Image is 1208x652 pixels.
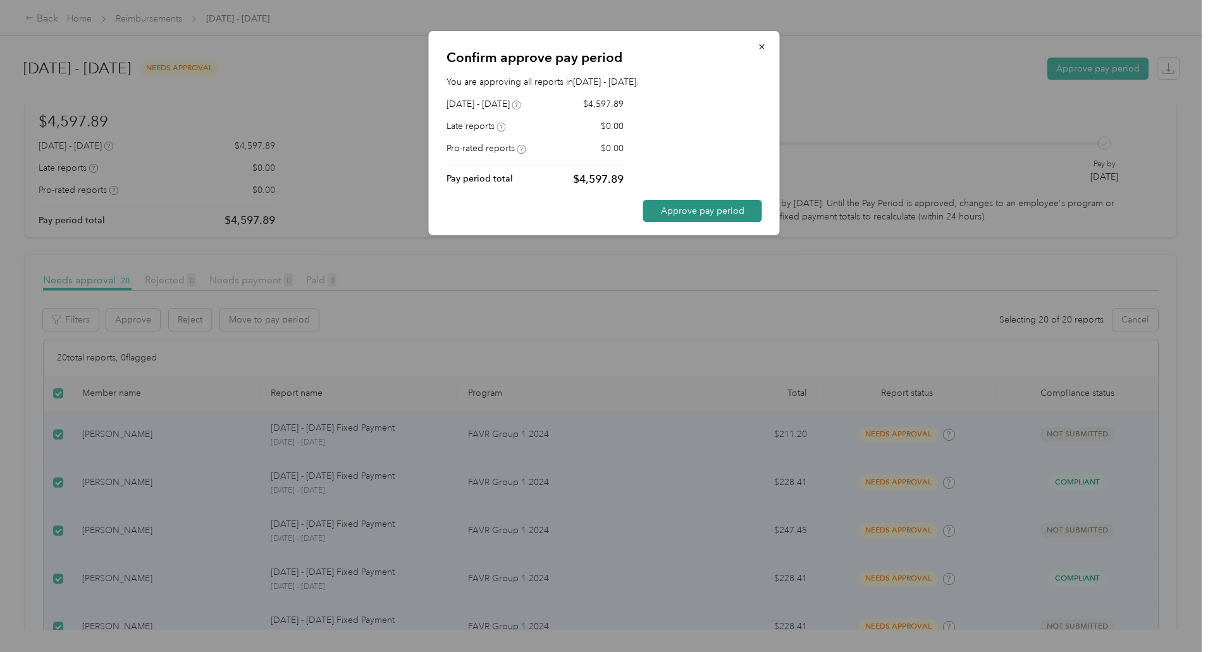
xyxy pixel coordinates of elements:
div: Late reports [447,120,506,133]
p: You are approving all reports in [DATE] - [DATE] . [447,75,762,89]
button: Approve pay period [643,200,762,222]
p: $4,597.89 [573,171,624,187]
p: $4,597.89 [583,97,624,111]
p: $0.00 [601,120,624,133]
iframe: Everlance-gr Chat Button Frame [1137,581,1208,652]
p: Pay period total [447,172,513,185]
p: $0.00 [601,142,624,155]
div: [DATE] - [DATE] [447,97,521,111]
p: Confirm approve pay period [447,49,762,66]
div: Pro-rated reports [447,142,526,155]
